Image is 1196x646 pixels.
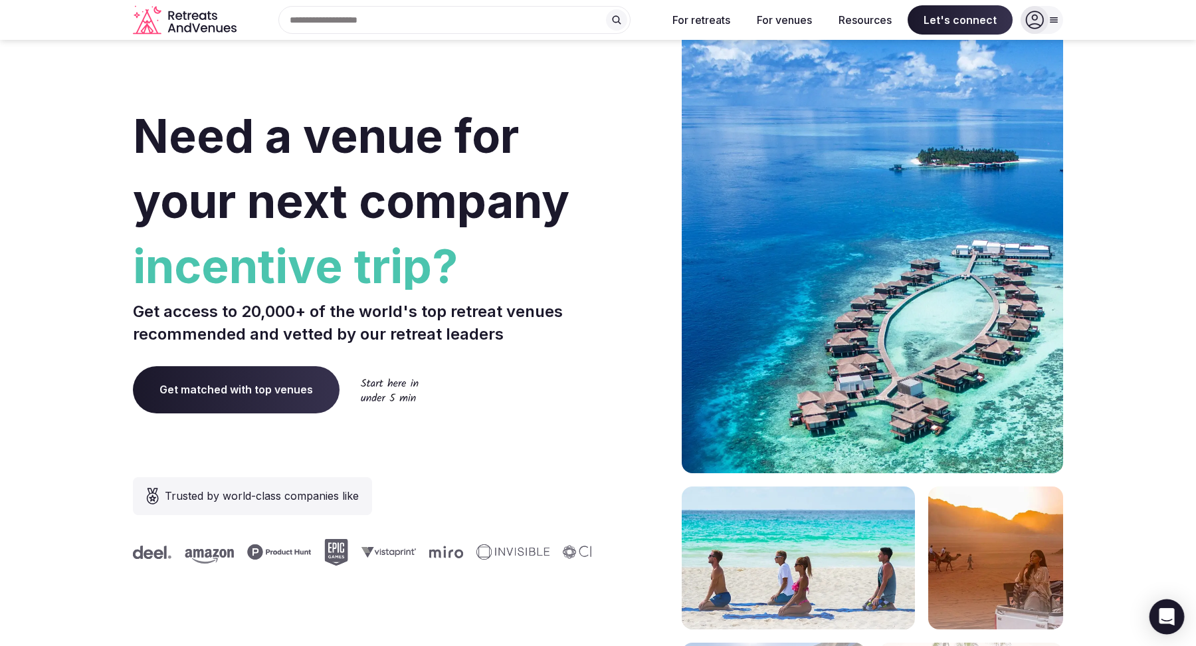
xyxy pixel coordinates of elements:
a: Visit the homepage [133,5,239,35]
svg: Invisible company logo [474,544,547,560]
p: Get access to 20,000+ of the world's top retreat venues recommended and vetted by our retreat lea... [133,300,593,345]
svg: Deel company logo [130,546,169,559]
span: Trusted by world-class companies like [165,488,359,504]
img: woman sitting in back of truck with camels [928,486,1063,629]
img: Start here in under 5 min [361,378,419,401]
span: Need a venue for your next company [133,108,569,229]
a: Get matched with top venues [133,366,340,413]
svg: Vistaprint company logo [359,546,413,558]
svg: Miro company logo [427,546,460,558]
button: Resources [828,5,902,35]
svg: Epic Games company logo [322,539,346,566]
span: incentive trip? [133,234,593,299]
button: For retreats [662,5,741,35]
div: Open Intercom Messenger [1149,599,1185,635]
span: Let's connect [908,5,1013,35]
img: yoga on tropical beach [682,486,915,629]
svg: Retreats and Venues company logo [133,5,239,35]
button: For venues [746,5,823,35]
